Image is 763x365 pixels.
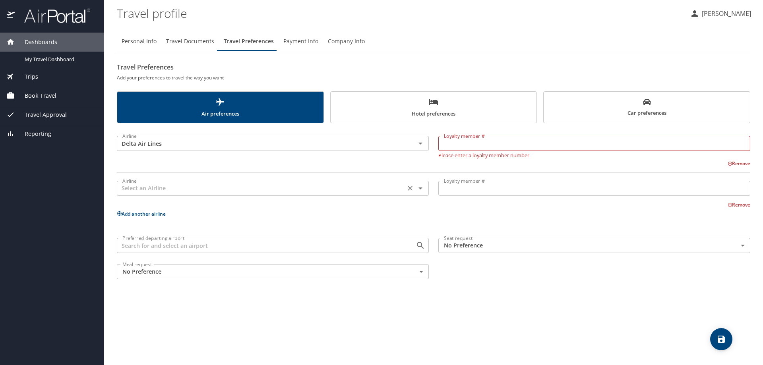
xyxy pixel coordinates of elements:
[415,138,426,149] button: Open
[710,328,732,350] button: save
[328,37,365,46] span: Company Info
[166,37,214,46] span: Travel Documents
[117,264,429,279] div: No Preference
[15,91,56,100] span: Book Travel
[699,9,751,18] p: [PERSON_NAME]
[117,32,750,51] div: Profile
[438,151,750,158] p: Please enter a loyalty member number
[15,72,38,81] span: Trips
[117,73,750,82] h6: Add your preferences to travel the way you want
[119,240,403,251] input: Search for and select an airport
[415,240,426,251] button: Open
[335,97,532,118] span: Hotel preferences
[438,238,750,253] div: No Preference
[687,6,754,21] button: [PERSON_NAME]
[119,183,403,193] input: Select an Airline
[117,61,750,73] h2: Travel Preferences
[15,129,51,138] span: Reporting
[122,97,319,118] span: Air preferences
[7,8,15,23] img: icon-airportal.png
[122,37,157,46] span: Personal Info
[15,38,57,46] span: Dashboards
[548,98,745,118] span: Car preferences
[405,183,416,194] button: Clear
[728,201,750,208] button: Remove
[415,183,426,194] button: Open
[117,211,166,217] button: Add another airline
[117,91,750,123] div: scrollable force tabs example
[224,37,274,46] span: Travel Preferences
[25,56,95,63] span: My Travel Dashboard
[283,37,318,46] span: Payment Info
[117,1,684,25] h1: Travel profile
[15,8,90,23] img: airportal-logo.png
[119,138,403,149] input: Select an Airline
[15,110,67,119] span: Travel Approval
[728,160,750,167] button: Remove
